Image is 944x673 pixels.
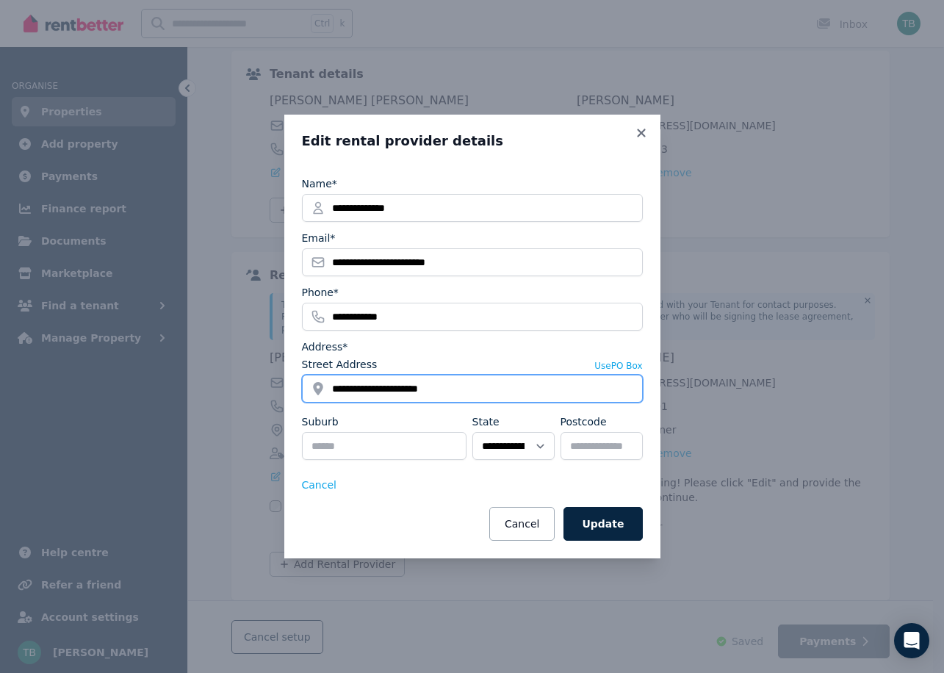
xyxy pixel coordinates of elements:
[561,414,607,429] label: Postcode
[302,414,339,429] label: Suburb
[302,478,336,492] button: Cancel
[489,507,555,541] button: Cancel
[302,285,339,300] label: Phone*
[302,339,348,354] label: Address*
[594,360,642,372] button: UsePO Box
[302,357,378,372] label: Street Address
[472,414,500,429] label: State
[894,623,929,658] div: Open Intercom Messenger
[302,231,336,245] label: Email*
[563,507,642,541] button: Update
[302,176,337,191] label: Name*
[302,132,643,150] h3: Edit rental provider details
